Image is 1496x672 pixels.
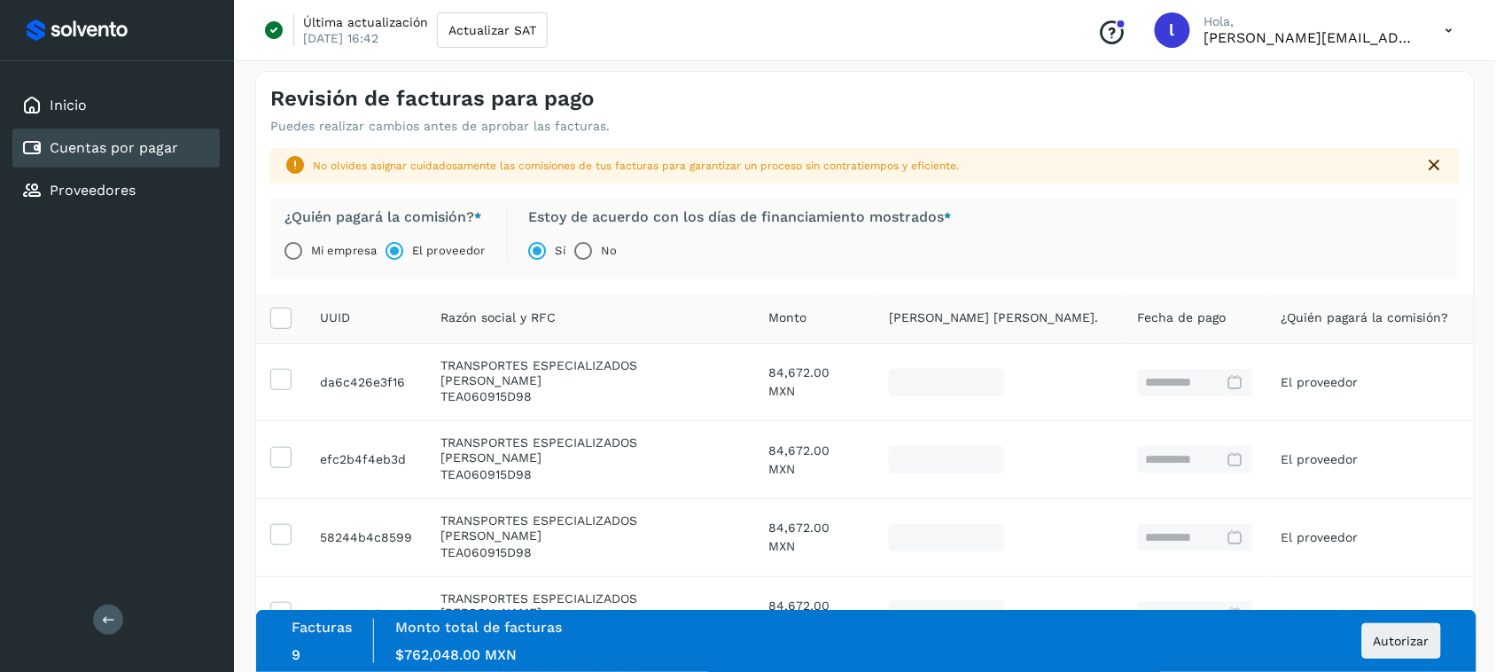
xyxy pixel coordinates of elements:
[1282,530,1359,544] span: El proveedor
[284,208,486,226] label: ¿Quién pagará la comisión?
[395,646,517,663] span: $762,048.00 MXN
[303,14,428,30] p: Última actualización
[529,208,952,226] label: Estoy de acuerdo con los días de financiamiento mostrados
[1282,607,1359,621] span: El proveedor
[754,421,875,499] td: 84,672.00 MXN
[320,452,406,466] span: 476e6fb0-347f-4292-9d3e-efc2b4f4eb3d
[1374,635,1430,647] span: Autorizar
[448,24,536,36] span: Actualizar SAT
[292,619,352,636] label: Facturas
[754,343,875,421] td: 84,672.00 MXN
[440,467,532,481] span: TEA060915D98
[320,530,412,544] span: e127dccc-671a-44a6-9276-58244b4c8599
[1282,452,1359,466] span: El proveedor
[1204,29,1417,46] p: laura.cabrera@seacargo.com
[768,309,806,327] span: Monto
[320,309,350,327] span: UUID
[50,139,178,156] a: Cuentas por pagar
[601,233,617,269] label: No
[754,498,875,576] td: 84,672.00 MXN
[556,233,565,269] label: Sí
[303,30,378,46] p: [DATE] 16:42
[320,375,405,389] span: 199e9a02-ac1a-4641-bcd9-da6c426e3f16
[12,171,220,210] div: Proveedores
[412,233,485,269] label: El proveedor
[270,86,594,112] h4: Revisión de facturas para pago
[1138,309,1227,327] span: Fecha de pago
[1282,375,1359,389] span: El proveedor
[437,12,548,48] button: Actualizar SAT
[313,158,1410,174] div: No olvides asignar cuidadosamente las comisiones de tus facturas para garantizar un proceso sin c...
[440,545,532,559] span: TEA060915D98
[12,129,220,168] div: Cuentas por pagar
[270,119,610,134] p: Puedes realizar cambios antes de aprobar las facturas.
[440,435,740,465] p: TRANSPORTES ESPECIALIZADOS ALTAMIRANO
[50,182,136,199] a: Proveedores
[311,233,377,269] label: Mi empresa
[1204,14,1417,29] p: Hola,
[754,576,875,654] td: 84,672.00 MXN
[50,97,87,113] a: Inicio
[1282,309,1449,327] span: ¿Quién pagará la comisión?
[440,358,740,388] p: TRANSPORTES ESPECIALIZADOS ALTAMIRANO
[889,309,1099,327] span: [PERSON_NAME] [PERSON_NAME].
[440,389,532,403] span: TEA060915D98
[440,309,556,327] span: Razón social y RFC
[440,591,740,621] p: TRANSPORTES ESPECIALIZADOS ALTAMIRANO
[440,513,740,543] p: TRANSPORTES ESPECIALIZADOS ALTAMIRANO
[292,646,300,663] span: 9
[1362,623,1441,659] button: Autorizar
[320,607,410,621] span: 68497871-1b58-464a-bf19-6b9692ef463d
[395,619,562,636] label: Monto total de facturas
[12,86,220,125] div: Inicio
